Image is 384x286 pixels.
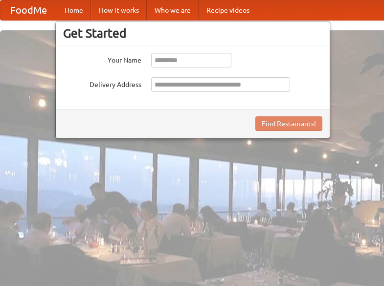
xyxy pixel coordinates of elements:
[147,0,199,20] a: Who we are
[63,53,141,65] label: Your Name
[255,116,322,131] button: Find Restaurants!
[91,0,147,20] a: How it works
[199,0,257,20] a: Recipe videos
[57,0,91,20] a: Home
[63,26,322,41] h3: Get Started
[0,0,57,20] a: FoodMe
[63,77,141,89] label: Delivery Address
